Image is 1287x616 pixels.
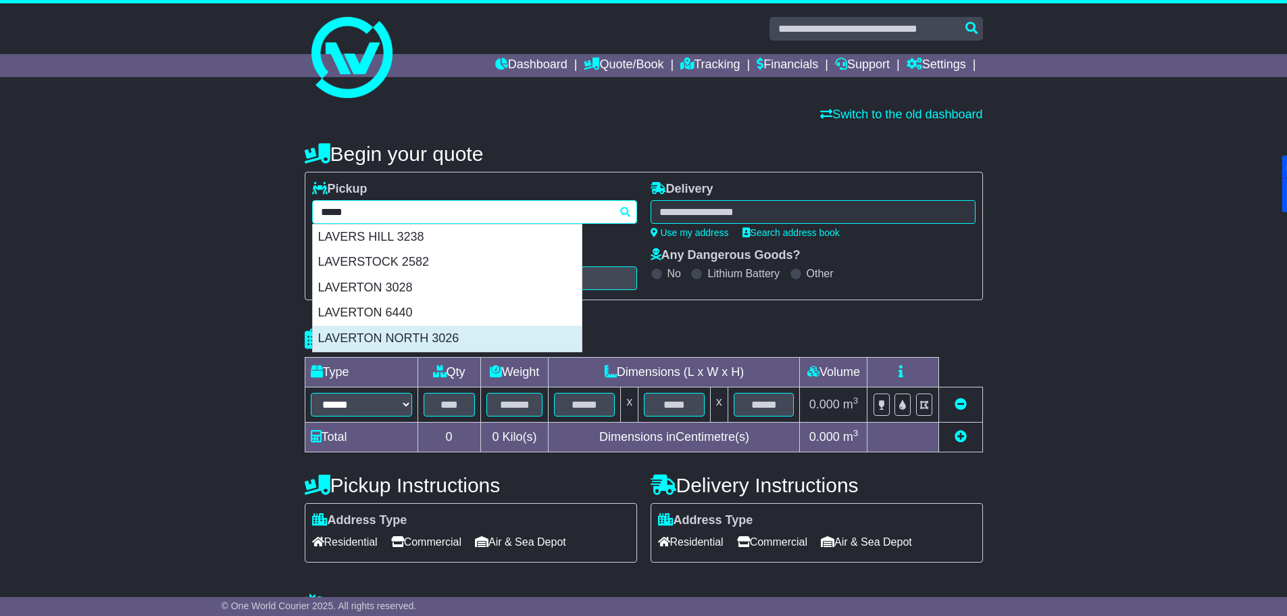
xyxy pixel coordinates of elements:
[835,54,890,77] a: Support
[809,430,840,444] span: 0.000
[313,300,582,326] div: LAVERTON 6440
[710,387,728,423] td: x
[313,326,582,352] div: LAVERTON NORTH 3026
[312,182,368,197] label: Pickup
[809,398,840,411] span: 0.000
[480,358,549,387] td: Weight
[907,54,966,77] a: Settings
[651,227,729,238] a: Use my address
[312,531,378,552] span: Residential
[418,423,480,452] td: 0
[757,54,818,77] a: Financials
[391,531,461,552] span: Commercial
[821,531,912,552] span: Air & Sea Depot
[651,248,801,263] label: Any Dangerous Goods?
[707,267,780,280] label: Lithium Battery
[313,224,582,250] div: LAVERS HILL 3238
[853,396,859,406] sup: 3
[843,398,859,411] span: m
[955,430,967,444] a: Add new item
[549,423,800,452] td: Dimensions in Centimetre(s)
[658,531,724,552] span: Residential
[312,200,637,224] typeahead: Please provide city
[800,358,867,387] td: Volume
[853,428,859,438] sup: 3
[222,600,417,611] span: © One World Courier 2025. All rights reserved.
[742,227,840,238] a: Search address book
[658,513,753,528] label: Address Type
[549,358,800,387] td: Dimensions (L x W x H)
[305,358,418,387] td: Type
[480,423,549,452] td: Kilo(s)
[492,430,499,444] span: 0
[621,387,638,423] td: x
[313,275,582,301] div: LAVERTON 3028
[495,54,567,77] a: Dashboard
[843,430,859,444] span: m
[305,474,637,496] h4: Pickup Instructions
[651,182,713,197] label: Delivery
[305,593,983,615] h4: Warranty & Insurance
[313,250,582,275] div: LAVERSTOCK 2582
[305,143,983,165] h4: Begin your quote
[737,531,807,552] span: Commercial
[584,54,663,77] a: Quote/Book
[475,531,566,552] span: Air & Sea Depot
[955,398,967,411] a: Remove this item
[651,474,983,496] h4: Delivery Instructions
[820,108,982,121] a: Switch to the old dashboard
[305,423,418,452] td: Total
[312,513,407,528] label: Address Type
[807,267,834,280] label: Other
[305,328,474,350] h4: Package details |
[680,54,740,77] a: Tracking
[667,267,681,280] label: No
[418,358,480,387] td: Qty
